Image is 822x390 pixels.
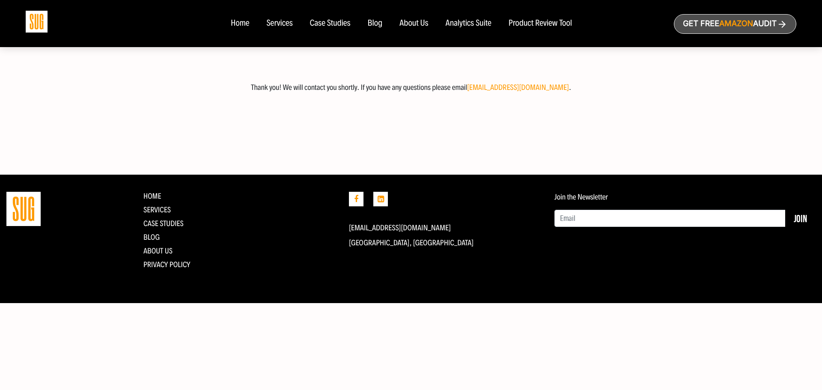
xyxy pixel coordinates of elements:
[467,83,569,92] a: [EMAIL_ADDRESS][DOMAIN_NAME]
[349,238,542,247] p: [GEOGRAPHIC_DATA], [GEOGRAPHIC_DATA]
[368,19,383,28] a: Blog
[143,219,184,228] a: CASE STUDIES
[6,192,41,226] img: Straight Up Growth
[143,260,191,269] a: Privacy Policy
[231,19,249,28] a: Home
[509,19,572,28] a: Product Review Tool
[143,191,161,201] a: Home
[143,205,171,214] a: Services
[719,19,753,28] span: Amazon
[446,19,491,28] a: Analytics Suite
[554,193,608,201] label: Join the Newsletter
[349,223,451,232] a: [EMAIL_ADDRESS][DOMAIN_NAME]
[26,11,48,33] img: Sug
[310,19,351,28] a: Case Studies
[554,210,786,227] input: Email
[674,14,796,34] a: Get freeAmazonAudit
[266,19,292,28] a: Services
[143,232,160,242] a: Blog
[785,210,816,227] button: Join
[399,19,429,28] a: About Us
[143,246,173,256] a: About Us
